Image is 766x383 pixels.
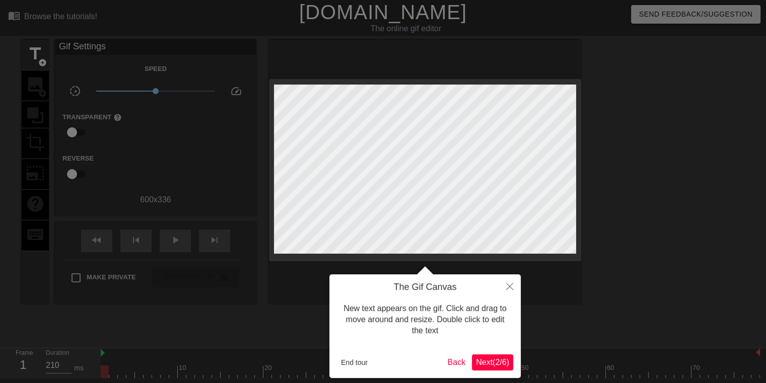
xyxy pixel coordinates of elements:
[337,355,372,370] button: End tour
[499,274,521,297] button: Close
[472,354,513,370] button: Next
[444,354,470,370] button: Back
[337,282,513,293] h4: The Gif Canvas
[476,358,509,366] span: Next ( 2 / 6 )
[337,293,513,347] div: New text appears on the gif. Click and drag to move around and resize. Double click to edit the text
